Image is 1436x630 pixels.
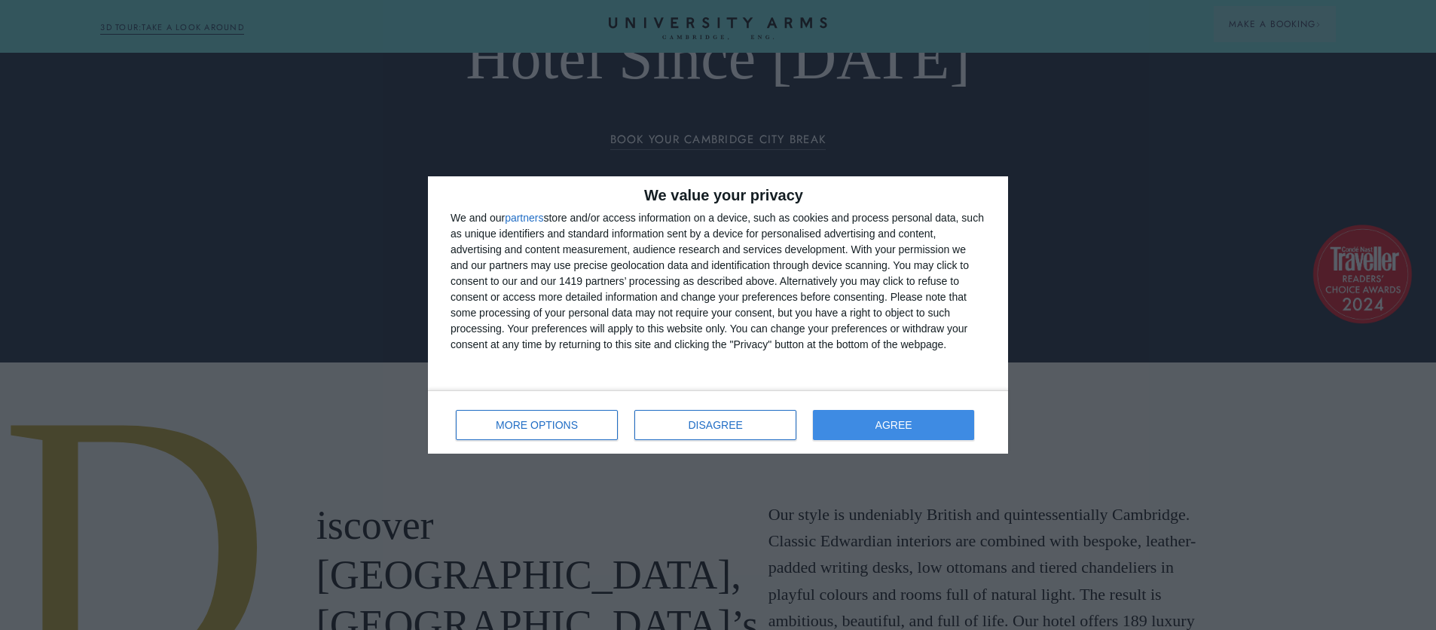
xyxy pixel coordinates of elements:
button: AGREE [813,410,974,440]
div: qc-cmp2-ui [428,176,1008,454]
span: DISAGREE [689,420,743,430]
div: We and our store and/or access information on a device, such as cookies and process personal data... [451,210,985,353]
span: MORE OPTIONS [496,420,578,430]
button: partners [505,213,543,223]
button: DISAGREE [634,410,796,440]
h2: We value your privacy [451,188,985,203]
button: MORE OPTIONS [456,410,618,440]
span: AGREE [875,420,912,430]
